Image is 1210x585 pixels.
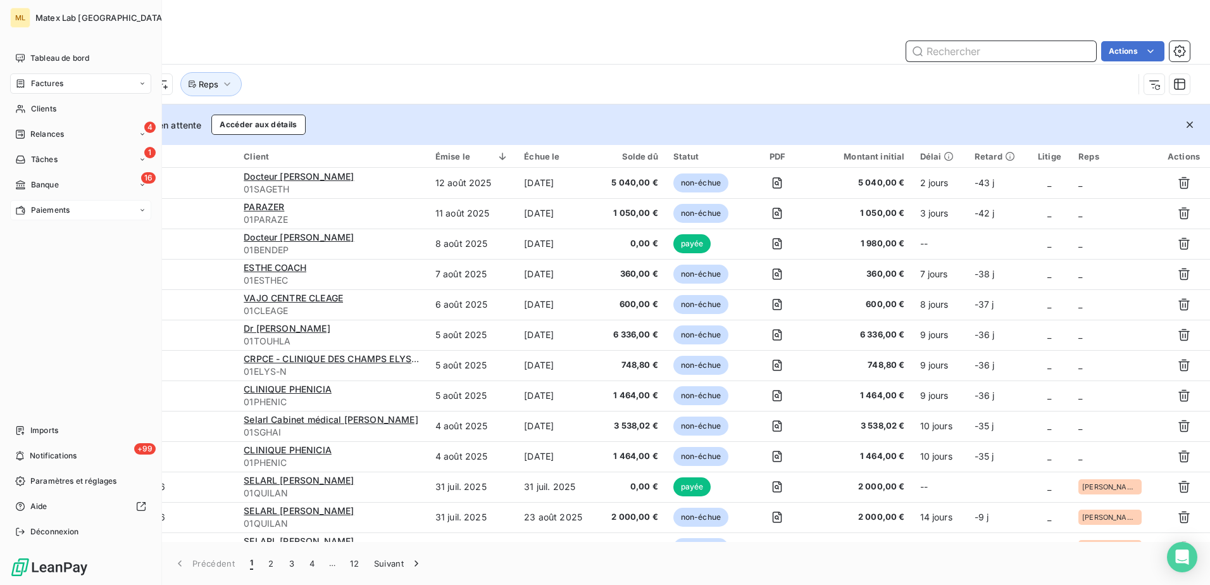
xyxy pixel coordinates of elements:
span: payée [673,477,711,496]
span: SELARL [PERSON_NAME] [244,536,354,546]
td: 8 août 2025 [428,229,516,259]
span: … [322,553,342,574]
td: -- [913,472,967,502]
button: 3 [282,550,302,577]
span: 01QUILAN [244,487,420,500]
span: _ [1047,208,1051,218]
a: Paiements [10,200,151,220]
span: 01TOUHLA [244,335,420,348]
span: non-échue [673,325,728,344]
td: [DATE] [516,411,597,441]
span: Selarl Cabinet médical [PERSON_NAME] [244,414,418,425]
span: non-échue [673,447,728,466]
span: ESTHE COACH [244,262,306,273]
span: non-échue [673,386,728,405]
td: 31 juil. 2025 [516,472,597,502]
span: _ [1078,177,1082,188]
a: 1Tâches [10,149,151,170]
td: [DATE] [516,198,597,229]
span: -9 j [975,512,989,522]
span: 4 [144,122,156,133]
span: SELARL [PERSON_NAME] [244,505,354,516]
td: 9 jours [913,320,967,350]
span: _ [1078,208,1082,218]
td: 31 juil. 2025 [428,532,516,563]
span: _ [1078,360,1082,370]
span: [PERSON_NAME] [1082,483,1138,491]
a: Factures [10,73,151,94]
span: _ [1047,268,1051,279]
td: 5 août 2025 [428,350,516,381]
button: Reps [180,72,242,96]
span: 2 000,00 € [819,481,904,493]
span: _ [1078,420,1082,431]
div: Litige [1036,151,1063,161]
span: Paiements [31,204,70,216]
span: 01CLEAGE [244,305,420,317]
td: [DATE] [516,229,597,259]
span: Banque [31,179,59,191]
td: 9 jours [913,350,967,381]
span: 1 464,00 € [605,389,658,402]
span: -36 j [975,390,995,401]
span: +99 [134,443,156,455]
span: -42 j [975,208,995,218]
td: [DATE] [516,259,597,289]
span: 3 538,02 € [605,420,658,432]
span: _ [1078,329,1082,340]
span: 3 538,02 € [819,420,904,432]
div: Client [244,151,420,161]
td: 4 août 2025 [428,441,516,472]
span: 16 [141,172,156,184]
a: Imports [10,420,151,441]
div: Délai [920,151,959,161]
span: _ [1047,451,1051,462]
span: 01ESTHEC [244,274,420,287]
span: -36 j [975,360,995,370]
span: _ [1047,390,1051,401]
td: [DATE] [516,350,597,381]
span: 01PARAZE [244,213,420,226]
button: 2 [261,550,281,577]
button: Suivant [366,550,430,577]
td: 11 août 2025 [428,198,516,229]
span: _ [1047,360,1051,370]
td: 5 août 2025 [428,381,516,411]
span: 5 040,00 € [819,177,904,189]
td: 9 jours [913,381,967,411]
div: Émise le [435,151,509,161]
span: _ [1078,299,1082,310]
span: Clients [31,103,56,115]
span: -35 j [975,451,994,462]
span: -35 j [975,420,994,431]
span: Déconnexion [30,526,79,538]
a: 16Banque [10,175,151,195]
a: Aide [10,496,151,517]
td: -- [913,229,967,259]
button: Actions [1101,41,1164,61]
td: 14 jours [913,502,967,532]
div: Échue le [524,151,590,161]
td: 7 jours [913,259,967,289]
span: 01PHENIC [244,456,420,469]
span: -37 j [975,299,994,310]
span: Notifications [30,450,77,462]
td: 14 jours [913,532,967,563]
span: 01SAGETH [244,183,420,196]
a: Tableau de bord [10,48,151,68]
td: [DATE] [516,532,597,563]
span: Docteur [PERSON_NAME] [244,232,354,242]
button: 4 [302,550,322,577]
span: _ [1047,420,1051,431]
span: Aide [30,501,47,512]
span: _ [1047,329,1051,340]
div: Statut [673,151,736,161]
span: _ [1078,268,1082,279]
span: Matex Lab [GEOGRAPHIC_DATA] [35,13,165,23]
td: [DATE] [516,289,597,320]
span: Tâches [31,154,58,165]
span: [PERSON_NAME] [1082,513,1138,521]
span: non-échue [673,295,728,314]
span: 2 000,00 € [819,511,904,524]
a: Clients [10,99,151,119]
